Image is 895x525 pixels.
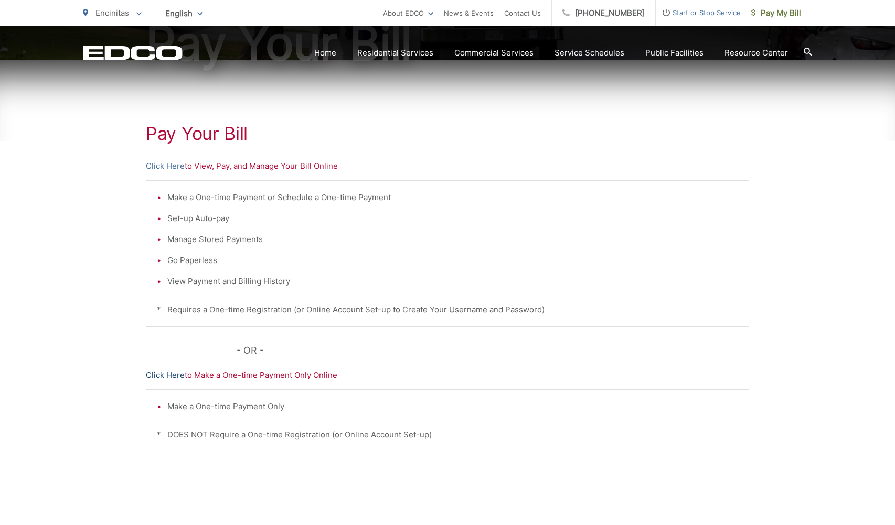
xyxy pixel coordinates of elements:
li: Make a One-time Payment or Schedule a One-time Payment [167,191,738,204]
a: Commercial Services [454,47,534,59]
a: About EDCO [383,7,433,19]
h1: Pay Your Bill [146,123,749,144]
a: Public Facilities [645,47,704,59]
a: Home [314,47,336,59]
p: * Requires a One-time Registration (or Online Account Set-up to Create Your Username and Password) [157,303,738,316]
p: to View, Pay, and Manage Your Bill Online [146,160,749,172]
a: EDCD logo. Return to the homepage. [83,46,183,60]
a: Contact Us [504,7,541,19]
span: English [157,4,210,23]
span: Encinitas [95,8,129,18]
li: Manage Stored Payments [167,233,738,246]
p: to Make a One-time Payment Only Online [146,369,749,381]
a: Click Here [146,160,185,172]
a: Click Here [146,369,185,381]
p: * DOES NOT Require a One-time Registration (or Online Account Set-up) [157,429,738,441]
li: View Payment and Billing History [167,275,738,288]
span: Pay My Bill [751,7,801,19]
li: Set-up Auto-pay [167,212,738,225]
a: Residential Services [357,47,433,59]
li: Go Paperless [167,254,738,267]
a: Service Schedules [555,47,624,59]
p: - OR - [237,343,750,358]
li: Make a One-time Payment Only [167,400,738,413]
a: News & Events [444,7,494,19]
a: Resource Center [724,47,788,59]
